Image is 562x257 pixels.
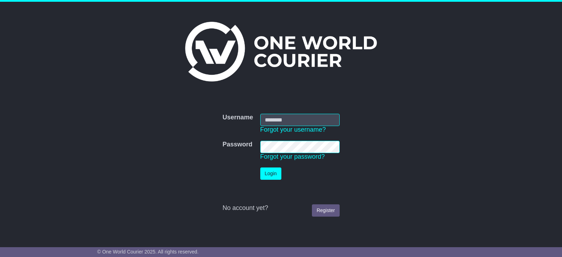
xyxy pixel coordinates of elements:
[222,141,252,149] label: Password
[260,126,326,133] a: Forgot your username?
[222,204,339,212] div: No account yet?
[97,249,199,255] span: © One World Courier 2025. All rights reserved.
[260,167,281,180] button: Login
[185,22,377,81] img: One World
[312,204,339,217] a: Register
[222,114,253,121] label: Username
[260,153,325,160] a: Forgot your password?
